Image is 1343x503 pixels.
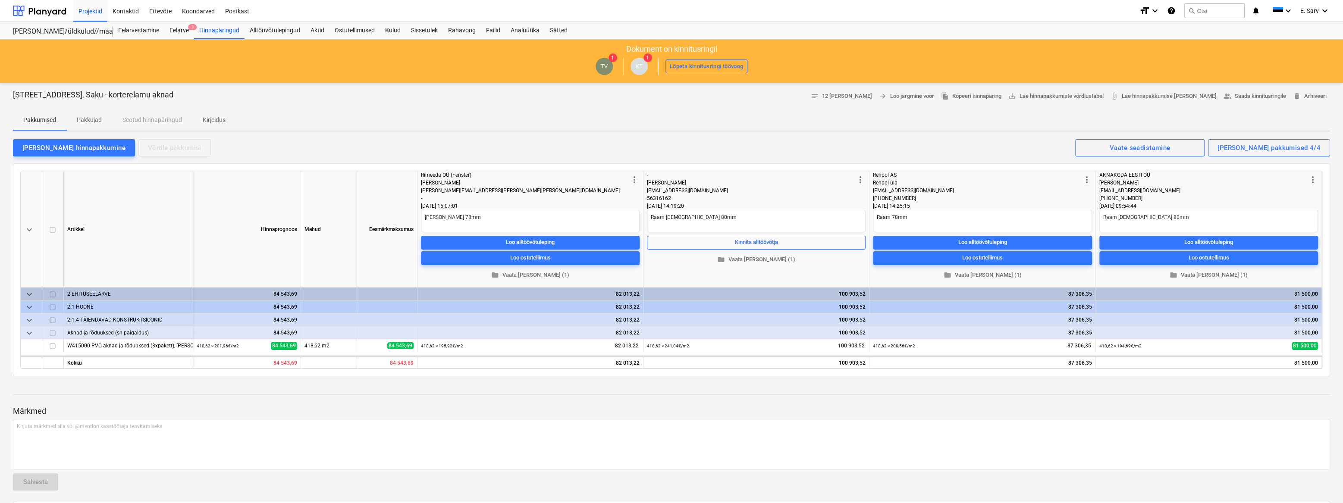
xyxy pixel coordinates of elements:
div: 82 013,22 [417,356,643,369]
span: more_vert [855,175,866,185]
i: keyboard_arrow_down [1283,6,1293,16]
button: Loo ostutellimus [873,251,1092,265]
button: Saada kinnitusringile [1220,90,1290,103]
a: Kulud [380,22,406,39]
span: 87 306,35 [1067,342,1092,350]
iframe: Chat Widget [1300,462,1343,503]
div: [DATE] 14:25:15 [873,202,1092,210]
div: 81 500,00 [1099,287,1318,300]
span: 3 [188,24,197,30]
button: Loo ostutellimus [421,251,640,265]
div: 84 543,69 [193,356,301,369]
div: 2.1.4 TÄIENDAVAD KONSTRUKTSIOONID [67,313,189,326]
textarea: [PERSON_NAME] 78mm [421,210,640,232]
a: Hinnapäringud [194,22,245,39]
span: attach_file [1111,92,1118,100]
div: Klaus Treimann [631,58,648,75]
p: Dokument on kinnitusringil [626,44,717,54]
div: [PERSON_NAME] hinnapakkumine [22,142,126,153]
span: file_copy [941,92,949,100]
a: Ostutellimused [329,22,380,39]
p: Pakkujad [77,116,102,125]
div: Eelarve [164,22,194,39]
a: Eelarvestamine [113,22,164,39]
div: 87 306,35 [873,300,1092,313]
span: [EMAIL_ADDRESS][DOMAIN_NAME] [647,187,728,194]
button: Loo ostutellimus [1099,251,1318,265]
button: Arhiveeri [1290,90,1330,103]
div: Eesmärkmaksumus [357,171,417,287]
a: Analüütika [505,22,545,39]
div: Aknad ja rõduuksed (sh paigaldus) [67,326,189,339]
button: Vaata [PERSON_NAME] (1) [1099,269,1318,282]
div: 87 306,35 [873,326,1092,339]
span: folder [1170,271,1177,279]
div: Rehpol AS [873,171,1082,179]
div: - [421,194,629,202]
span: Arhiveeri [1293,91,1327,101]
a: Lae hinnapakkumise [PERSON_NAME] [1107,90,1220,103]
div: [PHONE_NUMBER] [873,194,1082,202]
div: Mahud [301,171,357,287]
small: 418,62 × 241,04€ / m2 [647,344,689,348]
div: [PERSON_NAME] [1099,179,1308,187]
div: 84 543,69 [357,356,417,369]
div: [PERSON_NAME] [421,179,629,187]
i: keyboard_arrow_down [1150,6,1160,16]
span: [EMAIL_ADDRESS][DOMAIN_NAME] [873,187,954,194]
span: Vaata [PERSON_NAME] (1) [424,270,636,280]
div: [DATE] 14:19:20 [647,202,866,210]
p: Pakkumised [23,116,56,125]
a: Lae hinnapakkumiste võrdlustabel [1005,90,1107,103]
a: Eelarve3 [164,22,194,39]
div: W415000 PVC aknad ja rõduuksed (3xpakett), tarne ja paigaldus metallnurgikutega, all Greentec-Q p... [67,339,189,352]
button: Otsi [1184,3,1245,18]
span: folder [491,271,499,279]
div: 100 903,52 [647,313,866,326]
div: [PERSON_NAME] [647,179,855,187]
p: Märkmed [13,406,1330,416]
span: 84 543,69 [271,342,297,350]
div: 82 013,22 [421,287,640,300]
button: Vaata [PERSON_NAME] (1) [647,253,866,266]
span: Vaata [PERSON_NAME] (1) [650,255,862,265]
div: Loo alltöövõtuleping [958,237,1007,247]
div: 84 543,69 [197,300,297,313]
span: Lae hinnapakkumiste võrdlustabel [1008,91,1104,101]
small: 418,62 × 208,56€ / m2 [873,344,915,348]
span: folder [944,271,951,279]
i: format_size [1139,6,1150,16]
button: Loo alltöövõtuleping [1099,236,1318,250]
div: 81 500,00 [1096,356,1322,369]
button: Vaate seadistamine [1075,139,1205,156]
div: Loo ostutellimus [962,253,1003,263]
div: [PERSON_NAME]/üldkulud//maatööd (2101817//2101766) [13,27,103,36]
span: [PERSON_NAME][EMAIL_ADDRESS][PERSON_NAME][PERSON_NAME][DOMAIN_NAME] [421,187,620,194]
span: notes [811,92,819,100]
a: Alltöövõtulepingud [245,22,305,39]
div: Artikkel [64,171,193,287]
div: [DATE] 09:54:44 [1099,202,1318,210]
span: 100 903,52 [837,342,866,350]
span: Loo järgmine voor [879,91,934,101]
span: Vaata [PERSON_NAME] (1) [1103,270,1315,280]
a: Rahavoog [443,22,481,39]
div: 87 306,35 [873,287,1092,300]
p: [STREET_ADDRESS], Saku - korterelamu aknad [13,90,173,100]
div: Hinnaprognoos [193,171,301,287]
span: people_alt [1224,92,1231,100]
div: 81 500,00 [1099,300,1318,313]
button: Kopeeri hinnapäring [938,90,1005,103]
div: [PHONE_NUMBER] [1099,194,1308,202]
div: Loo ostutellimus [1189,253,1229,263]
button: 12 [PERSON_NAME] [807,90,875,103]
span: 84 543,69 [387,342,414,349]
div: 56316162 [647,194,855,202]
